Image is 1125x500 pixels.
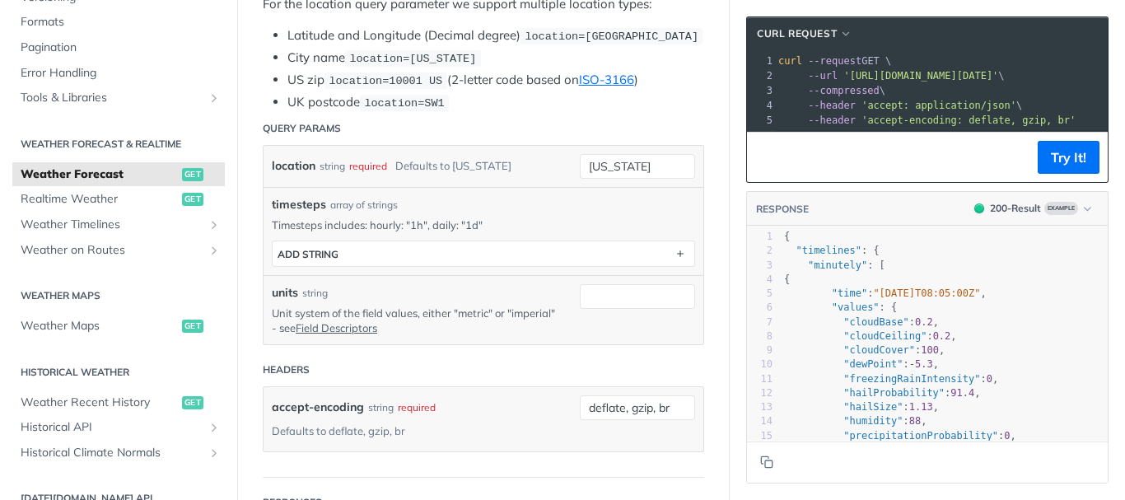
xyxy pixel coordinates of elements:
[915,316,933,328] span: 0.2
[1004,430,1010,442] span: 0
[784,273,790,285] span: {
[21,191,178,208] span: Realtime Weather
[808,114,856,126] span: --header
[330,198,398,213] div: array of strings
[784,259,885,271] span: : [
[784,358,939,370] span: : ,
[272,217,695,232] p: Timesteps includes: hourly: "1h", daily: "1d"
[861,114,1076,126] span: 'accept-encoding: deflate, gzip, br'
[921,344,939,356] span: 100
[747,315,773,329] div: 7
[263,362,310,377] div: Headers
[778,70,1005,82] span: \
[747,273,773,287] div: 4
[12,137,225,152] h2: Weather Forecast & realtime
[784,245,880,256] span: : {
[909,415,921,427] span: 88
[843,430,998,442] span: "precipitationProbability"
[784,415,927,427] span: : ,
[21,65,221,82] span: Error Handling
[287,49,704,68] li: City name
[843,373,980,385] span: "freezingRainIntensity"
[12,10,225,35] a: Formats
[320,154,345,178] div: string
[784,231,790,242] span: {
[272,419,405,443] div: Defaults to deflate, gzip, br
[784,430,1016,442] span: : ,
[778,100,1022,111] span: \
[12,162,225,187] a: Weather Forecastget
[784,387,981,399] span: : ,
[747,98,775,113] div: 4
[909,358,915,370] span: -
[368,395,394,419] div: string
[12,238,225,263] a: Weather on RoutesShow subpages for Weather on Routes
[747,83,775,98] div: 3
[21,242,203,259] span: Weather on Routes
[861,100,1016,111] span: 'accept: application/json'
[12,441,225,465] a: Historical Climate NormalsShow subpages for Historical Climate Normals
[915,358,933,370] span: 5.3
[747,414,773,428] div: 14
[755,145,778,170] button: Copy to clipboard
[208,421,221,434] button: Show subpages for Historical API
[843,358,903,370] span: "dewPoint"
[796,245,861,256] span: "timelines"
[329,75,442,87] span: location=10001 US
[909,401,933,413] span: 1.13
[843,70,998,82] span: '[URL][DOMAIN_NAME][DATE]'
[747,301,773,315] div: 6
[974,203,984,213] span: 200
[966,200,1099,217] button: 200200-ResultExample
[12,365,225,380] h2: Historical Weather
[349,53,476,65] span: location=[US_STATE]
[364,97,444,110] span: location=SW1
[747,372,773,386] div: 11
[747,259,773,273] div: 3
[21,90,203,106] span: Tools & Libraries
[272,154,315,178] label: location
[182,168,203,181] span: get
[296,321,377,334] a: Field Descriptors
[208,244,221,257] button: Show subpages for Weather on Routes
[843,316,908,328] span: "cloudBase"
[182,193,203,206] span: get
[747,54,775,68] div: 1
[21,166,178,183] span: Weather Forecast
[784,330,957,342] span: : ,
[21,40,221,56] span: Pagination
[747,386,773,400] div: 12
[747,357,773,371] div: 10
[272,306,555,335] p: Unit system of the field values, either "metric" or "imperial" - see
[12,61,225,86] a: Error Handling
[21,445,203,461] span: Historical Climate Normals
[808,70,838,82] span: --url
[843,330,927,342] span: "cloudCeiling"
[784,401,939,413] span: : ,
[278,248,338,260] div: ADD string
[273,241,694,266] button: ADD string
[990,201,1041,216] div: 200 - Result
[843,344,915,356] span: "cloudCover"
[755,201,810,217] button: RESPONSE
[12,86,225,110] a: Tools & LibrariesShow subpages for Tools & Libraries
[263,121,341,136] div: Query Params
[182,396,203,409] span: get
[12,390,225,415] a: Weather Recent Historyget
[755,450,778,474] button: Copy to clipboard
[933,330,951,342] span: 0.2
[1038,141,1099,174] button: Try It!
[272,395,364,419] label: accept-encoding
[525,30,698,43] span: location=[GEOGRAPHIC_DATA]
[747,400,773,414] div: 13
[21,14,221,30] span: Formats
[843,387,945,399] span: "hailProbability"
[747,113,775,128] div: 5
[747,244,773,258] div: 2
[182,320,203,333] span: get
[208,91,221,105] button: Show subpages for Tools & Libraries
[808,100,856,111] span: --header
[349,154,387,178] div: required
[843,415,903,427] span: "humidity"
[784,301,897,313] span: : {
